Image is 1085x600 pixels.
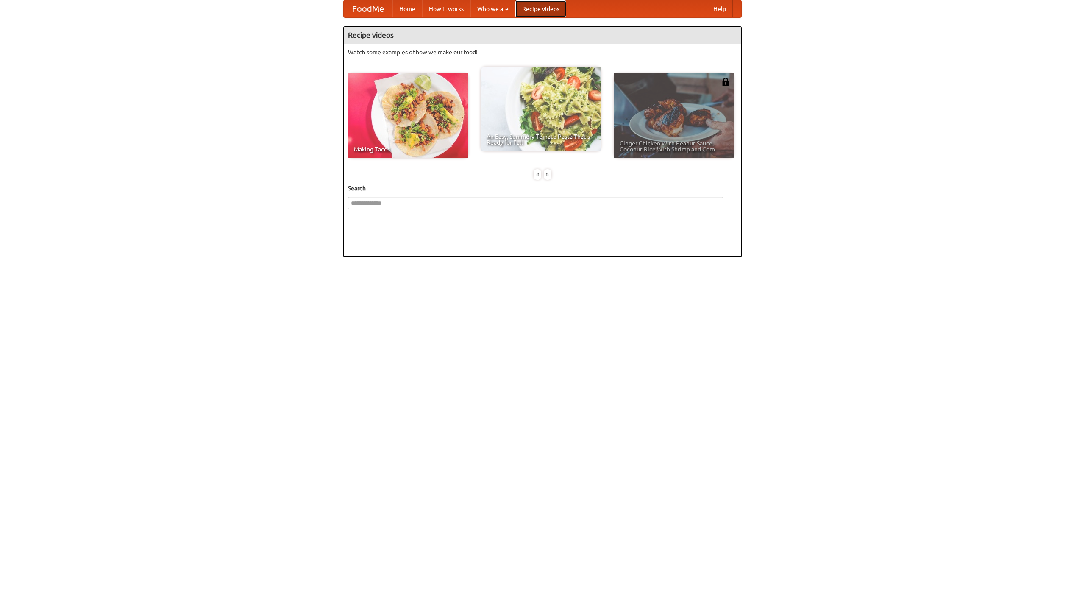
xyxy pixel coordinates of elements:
a: Home [392,0,422,17]
p: Watch some examples of how we make our food! [348,48,737,56]
span: Making Tacos [354,146,462,152]
a: Help [707,0,733,17]
span: An Easy, Summery Tomato Pasta That's Ready for Fall [487,134,595,145]
a: Making Tacos [348,73,468,158]
div: » [544,169,551,180]
a: How it works [422,0,470,17]
a: FoodMe [344,0,392,17]
div: « [534,169,541,180]
a: An Easy, Summery Tomato Pasta That's Ready for Fall [481,67,601,151]
h5: Search [348,184,737,193]
a: Recipe videos [515,0,566,17]
img: 483408.png [721,78,730,86]
a: Who we are [470,0,515,17]
h4: Recipe videos [344,27,741,44]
